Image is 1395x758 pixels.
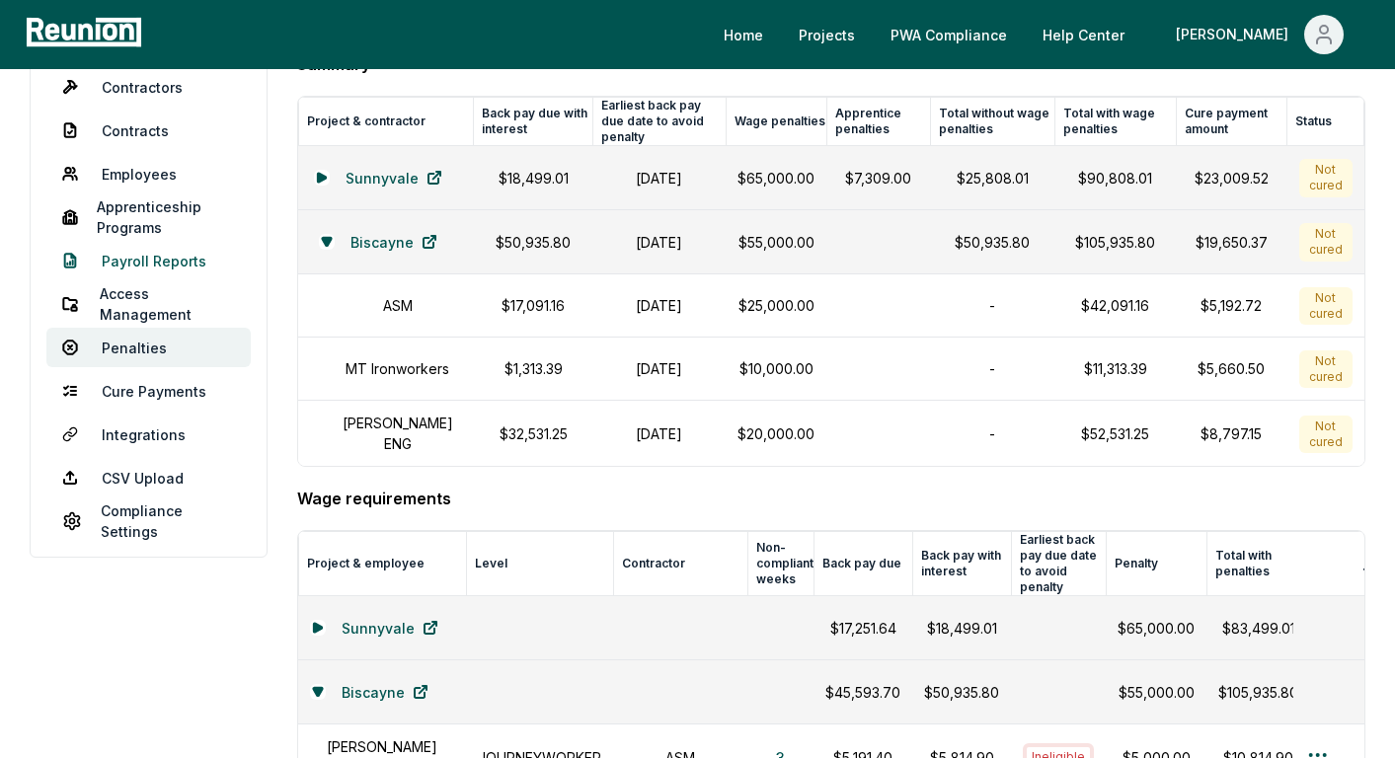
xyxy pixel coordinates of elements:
[737,232,814,253] p: $55,000.00
[1118,682,1195,703] p: $55,000.00
[46,415,251,454] a: Integrations
[1299,287,1353,325] div: Not cured
[942,168,1043,189] p: $25,808.01
[46,197,251,237] a: Apprenticeship Programs
[1188,232,1275,253] div: $19,650.37
[1299,223,1353,261] div: Not cured
[46,111,251,150] a: Contracts
[737,423,814,444] p: $20,000.00
[1218,618,1298,639] p: $83,499.01
[1160,15,1359,54] button: [PERSON_NAME]
[605,358,714,379] h1: [DATE]
[930,274,1054,338] td: -
[1176,98,1286,146] th: Cure payment amount
[737,295,814,316] p: $25,000.00
[814,532,912,596] th: Back pay due
[473,98,592,146] th: Back pay due with interest
[924,618,999,639] p: $18,499.01
[1299,350,1353,388] div: Not cured
[1011,532,1106,596] th: Earliest back pay due date to avoid penalty
[1118,618,1195,639] p: $65,000.00
[708,15,1375,54] nav: Main
[605,423,714,444] h1: [DATE]
[1054,98,1176,146] th: Total with wage penalties
[466,532,613,596] th: Level
[326,608,454,647] a: Sunnyvale
[783,15,871,54] a: Projects
[46,154,251,193] a: Employees
[1218,682,1298,703] p: $105,935.80
[297,487,1365,510] h4: Wage requirements
[875,15,1023,54] a: PWA Compliance
[1027,15,1140,54] a: Help Center
[737,168,814,189] p: $65,000.00
[708,15,779,54] a: Home
[1299,159,1353,196] div: Not cured
[46,501,251,541] a: Compliance Settings
[46,371,251,411] a: Cure Payments
[485,295,581,316] p: $17,091.16
[485,168,581,189] p: $18,499.01
[334,413,461,454] h1: [PERSON_NAME] ENG
[838,168,918,189] p: $7,309.00
[1188,423,1275,444] div: $8,797.15
[605,295,714,316] h1: [DATE]
[912,532,1011,596] th: Back pay with interest
[825,682,900,703] p: $45,593.70
[485,358,581,379] p: $1,313.39
[1176,15,1296,54] div: [PERSON_NAME]
[383,295,413,316] h1: ASM
[1188,358,1275,379] div: $5,660.50
[1206,532,1310,596] th: Total with penalties
[298,532,466,596] th: Project & employee
[726,98,826,146] th: Wage penalties
[942,232,1043,253] p: $50,935.80
[924,682,999,703] p: $50,935.80
[930,401,1054,467] td: -
[1106,532,1206,596] th: Penalty
[485,423,581,444] p: $32,531.25
[330,158,458,197] a: Sunnyvale
[1066,423,1164,444] p: $52,531.25
[46,241,251,280] a: Payroll Reports
[1287,98,1364,146] th: Status
[1066,168,1164,189] p: $90,808.01
[1188,295,1275,316] div: $5,192.72
[825,618,900,639] p: $17,251.64
[593,98,726,146] th: Earliest back pay due date to avoid penalty
[46,458,251,497] a: CSV Upload
[826,98,930,146] th: Apprentice penalties
[747,532,814,596] th: Non-compliant weeks
[1066,232,1164,253] p: $105,935.80
[326,672,444,712] a: Biscayne
[46,67,251,107] a: Contractors
[1188,168,1275,189] div: $23,009.52
[737,358,814,379] p: $10,000.00
[605,168,714,189] h1: [DATE]
[485,232,581,253] p: $50,935.80
[930,98,1054,146] th: Total without wage penalties
[613,532,747,596] th: Contractor
[1299,416,1353,453] div: Not cured
[605,232,714,253] h1: [DATE]
[1066,295,1164,316] p: $42,091.16
[46,328,251,367] a: Penalties
[46,284,251,324] a: Access Management
[1066,358,1164,379] p: $11,313.39
[346,358,449,379] h1: MT Ironworkers
[335,222,453,262] a: Biscayne
[298,98,473,146] th: Project & contractor
[930,338,1054,401] td: -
